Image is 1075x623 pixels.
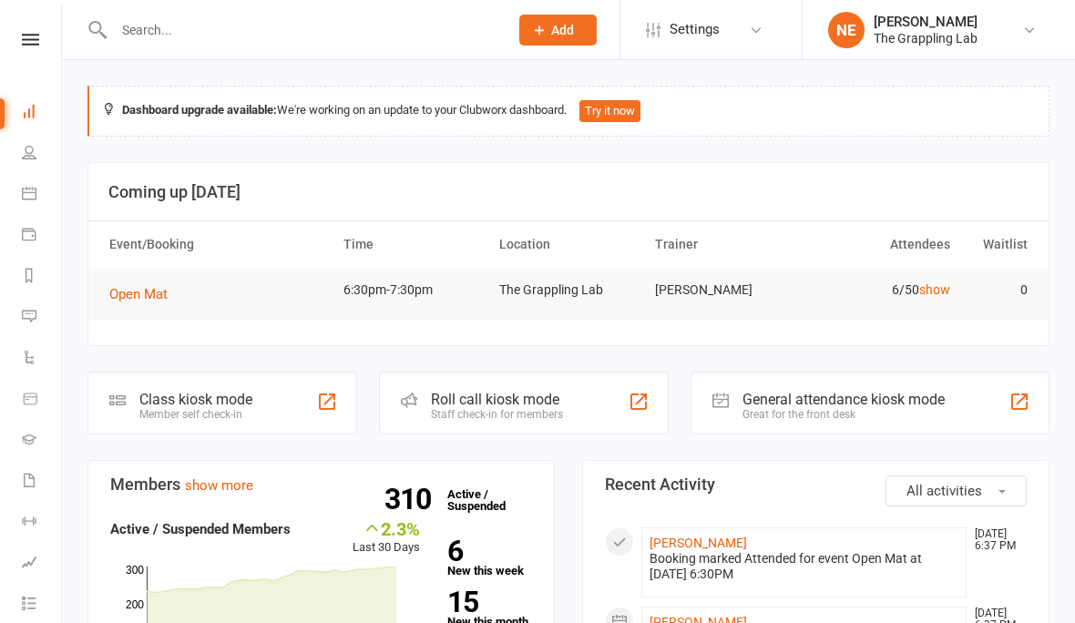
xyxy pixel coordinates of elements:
a: Assessments [22,544,63,585]
div: We're working on an update to your Clubworx dashboard. [87,86,1049,137]
div: NE [828,12,865,48]
a: show [919,282,950,297]
div: Booking marked Attended for event Open Mat at [DATE] 6:30PM [650,551,958,582]
span: Settings [670,9,720,50]
a: Dashboard [22,93,63,134]
div: Great for the front desk [742,408,945,421]
div: The Grappling Lab [874,30,978,46]
a: People [22,134,63,175]
button: Try it now [579,100,640,122]
div: 2.3% [353,518,420,538]
th: Location [491,221,647,268]
td: 6/50 [803,269,958,311]
div: [PERSON_NAME] [874,14,978,30]
button: All activities [886,475,1027,506]
h3: Recent Activity [605,475,1027,494]
th: Event/Booking [101,221,335,268]
button: Add [519,15,597,46]
strong: 310 [384,485,438,513]
a: Product Sales [22,380,63,421]
th: Trainer [647,221,803,268]
a: [PERSON_NAME] [650,536,747,550]
a: Payments [22,216,63,257]
td: 6:30pm-7:30pm [335,269,491,311]
div: Staff check-in for members [431,408,563,421]
h3: Members [110,475,532,494]
th: Attendees [803,221,958,268]
span: Add [551,23,574,37]
td: [PERSON_NAME] [647,269,803,311]
td: The Grappling Lab [491,269,647,311]
h3: Coming up [DATE] [108,183,1029,201]
div: Roll call kiosk mode [431,391,563,408]
div: General attendance kiosk mode [742,391,945,408]
a: Calendar [22,175,63,216]
div: Member self check-in [139,408,252,421]
button: Open Mat [109,283,180,305]
div: Class kiosk mode [139,391,252,408]
span: All activities [906,483,982,499]
a: show more [185,477,253,494]
td: 0 [958,269,1037,311]
input: Search... [108,17,496,43]
a: 310Active / Suspended [438,475,518,526]
div: Last 30 Days [353,518,420,557]
a: Reports [22,257,63,298]
strong: Active / Suspended Members [110,521,291,537]
time: [DATE] 6:37 PM [966,528,1026,552]
span: Open Mat [109,286,168,302]
th: Time [335,221,491,268]
a: 6New this week [447,537,532,577]
strong: 6 [447,537,525,565]
th: Waitlist [958,221,1037,268]
strong: Dashboard upgrade available: [122,103,277,117]
strong: 15 [447,588,525,616]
